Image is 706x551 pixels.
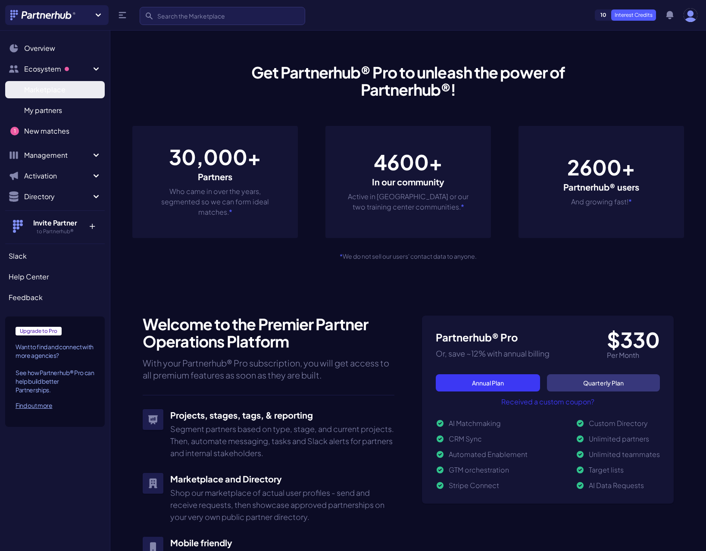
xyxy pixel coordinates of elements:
[24,126,69,136] span: New matches
[5,60,105,78] button: Ecosystem
[5,268,105,285] a: Help Center
[24,64,91,74] span: Ecosystem
[9,272,49,282] span: Help Center
[607,351,639,360] span: Per Month
[5,81,105,98] a: Marketplace
[83,218,101,232] p: +
[589,435,649,443] span: Unlimited partners
[24,171,91,181] span: Activation
[5,40,105,57] a: Overview
[24,150,91,160] span: Management
[10,127,19,135] span: 1
[170,423,394,459] p: Segment partners based on type, stage, and current projects. Then, automate messaging, tasks and ...
[143,316,394,350] h2: Welcome to the Premier Partner Operations Platform
[589,466,624,474] span: Target lists
[611,9,656,21] p: Interest Credits
[16,327,62,335] span: Upgrade to Pro
[547,374,660,391] a: Quarterly Plan
[449,419,501,428] span: AI Matchmaking
[449,466,509,474] span: GTM orchestration
[24,105,62,116] span: My partners
[153,186,277,217] p: Who came in over the years, segmented so we can form ideal matches.
[449,450,528,459] span: Automated Enablement
[24,191,91,202] span: Directory
[595,10,612,20] span: 10
[170,409,394,421] h3: Projects, stages, tags, & reporting
[563,181,639,193] h3: Partnerhub® users
[5,289,105,306] a: Feedback
[589,450,660,459] span: Unlimited teammates
[5,102,105,119] a: My partners
[9,251,27,261] span: Slack
[170,537,394,549] h3: Mobile friendly
[563,157,639,178] p: 2600+
[24,43,55,53] span: Overview
[140,7,305,25] input: Search the Marketplace
[153,171,277,183] h3: Partners
[27,228,83,235] h5: to Partnerhub®
[243,64,574,98] h2: Get Partnerhub® Pro to unleash the power of Partnerhub®!
[10,10,76,20] img: Partnerhub® Logo
[346,176,470,188] h3: In our community
[5,188,105,205] button: Directory
[607,329,660,350] div: $330
[143,357,394,381] p: With your Partnerhub® Pro subscription, you will get access to all premium features as soon as th...
[595,9,656,21] a: 10Interest Credits
[684,8,697,22] img: user photo
[436,330,518,344] h3: Partnerhub® Pro
[132,252,684,260] p: We do not sell our users' contact data to anyone.
[436,397,660,407] a: Received a custom coupon?
[5,147,105,164] button: Management
[449,481,499,490] span: Stripe Connect
[5,167,105,185] button: Activation
[27,218,83,228] h4: Invite Partner
[589,481,644,490] span: AI Data Requests
[436,348,550,360] p: Or, save ~12% with annual billing
[5,122,105,140] a: New matches
[16,342,94,394] p: Want to find and connect with more agencies? See how Partnerhub® Pro can help build better Partne...
[346,191,470,212] p: Active in [GEOGRAPHIC_DATA] or our two training center communities.
[436,374,540,391] a: Annual Plan
[153,147,277,167] p: 30,000+
[16,401,94,410] div: Find out more
[170,473,394,485] h3: Marketplace and Directory
[24,85,66,95] span: Marketplace
[589,419,648,428] span: Custom Directory
[5,316,105,427] a: Upgrade to Pro Want to find and connect with more agencies?See how Partnerhub® Pro can help build...
[563,197,639,207] p: And growing fast!
[5,210,105,242] button: Invite Partner to Partnerhub® +
[170,487,394,523] p: Shop our marketplace of actual user profiles - send and receive requests, then showcase approved ...
[9,292,43,303] span: Feedback
[5,247,105,265] a: Slack
[449,435,482,443] span: CRM Sync
[346,152,470,172] p: 4600+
